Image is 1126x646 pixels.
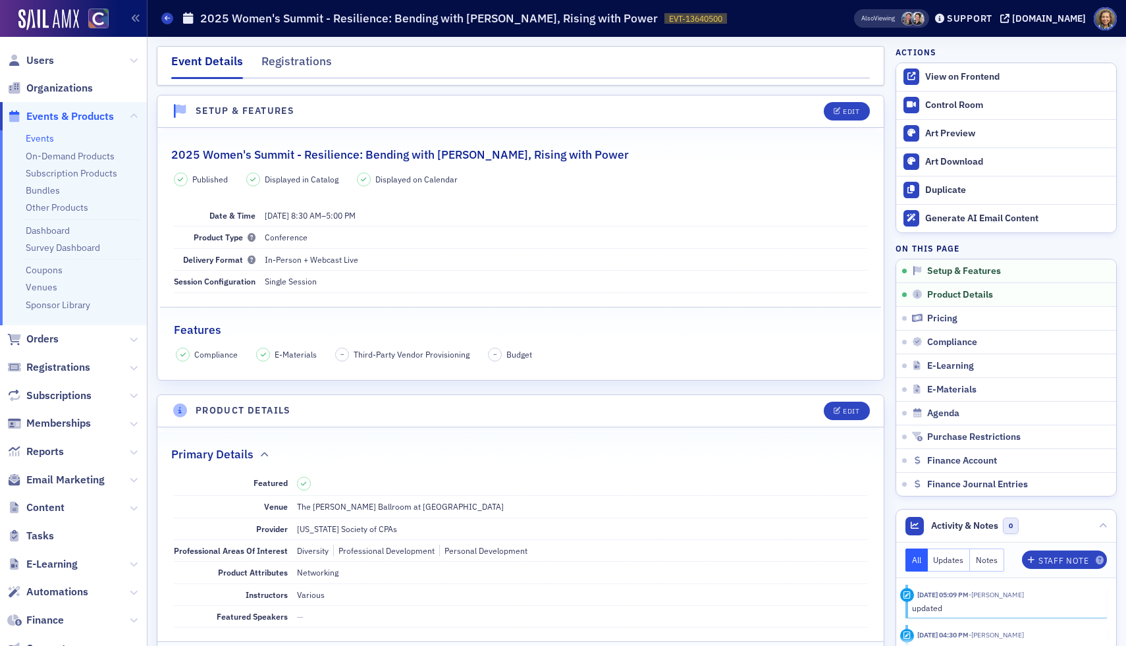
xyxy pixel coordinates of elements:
[217,611,288,622] span: Featured Speakers
[297,611,304,622] span: —
[927,360,974,372] span: E-Learning
[969,630,1024,639] span: Tiffany Carson
[265,232,308,242] span: Conference
[917,590,969,599] time: 8/19/2025 05:09 PM
[7,332,59,346] a: Orders
[7,557,78,572] a: E-Learning
[1094,7,1117,30] span: Profile
[26,360,90,375] span: Registrations
[183,254,255,265] span: Delivery Format
[265,210,289,221] span: [DATE]
[912,602,1098,614] div: updated
[297,501,504,512] span: The [PERSON_NAME] Ballroom at [GEOGRAPHIC_DATA]
[947,13,992,24] div: Support
[896,176,1116,204] button: Duplicate
[896,92,1116,119] a: Control Room
[928,549,971,572] button: Updates
[925,213,1110,225] div: Generate AI Email Content
[26,202,88,213] a: Other Products
[925,71,1110,83] div: View on Frontend
[340,350,344,359] span: –
[7,500,65,515] a: Content
[900,629,914,643] div: Update
[1022,551,1107,569] button: Staff Note
[192,173,228,185] span: Published
[26,167,117,179] a: Subscription Products
[927,455,997,467] span: Finance Account
[194,348,238,360] span: Compliance
[26,281,57,293] a: Venues
[26,53,54,68] span: Users
[218,567,288,578] span: Product Attributes
[194,232,255,242] span: Product Type
[265,210,356,221] span: –
[824,402,869,420] button: Edit
[200,11,658,26] h1: 2025 Women's Summit - Resilience: Bending with [PERSON_NAME], Rising with Power
[927,313,957,325] span: Pricing
[7,444,64,459] a: Reports
[7,389,92,403] a: Subscriptions
[26,444,64,459] span: Reports
[26,264,63,276] a: Coupons
[7,53,54,68] a: Users
[26,242,100,254] a: Survey Dashboard
[26,150,115,162] a: On-Demand Products
[896,148,1116,176] a: Art Download
[1038,557,1088,564] div: Staff Note
[297,545,329,556] div: Diversity
[26,473,105,487] span: Email Marketing
[354,348,469,360] span: Third-Party Vendor Provisioning
[26,109,114,124] span: Events & Products
[174,321,221,338] h2: Features
[896,242,1117,254] h4: On this page
[927,384,977,396] span: E-Materials
[917,630,969,639] time: 8/7/2025 04:30 PM
[265,276,317,286] span: Single Session
[88,9,109,29] img: SailAMX
[265,254,358,265] span: In-Person + Webcast Live
[171,446,254,463] h2: Primary Details
[925,156,1110,168] div: Art Download
[7,613,64,628] a: Finance
[969,590,1024,599] span: Tiffany Carson
[7,360,90,375] a: Registrations
[7,473,105,487] a: Email Marketing
[896,204,1116,232] button: Generate AI Email Content
[261,53,332,77] div: Registrations
[297,589,325,601] div: Various
[843,108,859,115] div: Edit
[174,545,288,556] span: Professional Areas Of Interest
[26,184,60,196] a: Bundles
[246,589,288,600] span: Instructors
[26,500,65,515] span: Content
[669,13,722,24] span: EVT-13640500
[196,104,294,118] h4: Setup & Features
[901,12,915,26] span: Tiffany Carson
[375,173,458,185] span: Displayed on Calendar
[26,81,93,95] span: Organizations
[493,350,497,359] span: –
[7,109,114,124] a: Events & Products
[26,225,70,236] a: Dashboard
[26,529,54,543] span: Tasks
[297,524,397,534] span: [US_STATE] Society of CPAs
[927,408,959,419] span: Agenda
[927,479,1028,491] span: Finance Journal Entries
[291,210,321,221] time: 8:30 AM
[26,132,54,144] a: Events
[209,210,255,221] span: Date & Time
[275,348,317,360] span: E-Materials
[439,545,527,556] div: Personal Development
[333,545,435,556] div: Professional Development
[861,14,895,23] span: Viewing
[927,265,1001,277] span: Setup & Features
[1003,518,1019,534] span: 0
[927,431,1021,443] span: Purchase Restrictions
[26,389,92,403] span: Subscriptions
[196,404,291,417] h4: Product Details
[26,416,91,431] span: Memberships
[256,524,288,534] span: Provider
[26,332,59,346] span: Orders
[171,53,243,79] div: Event Details
[931,519,998,533] span: Activity & Notes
